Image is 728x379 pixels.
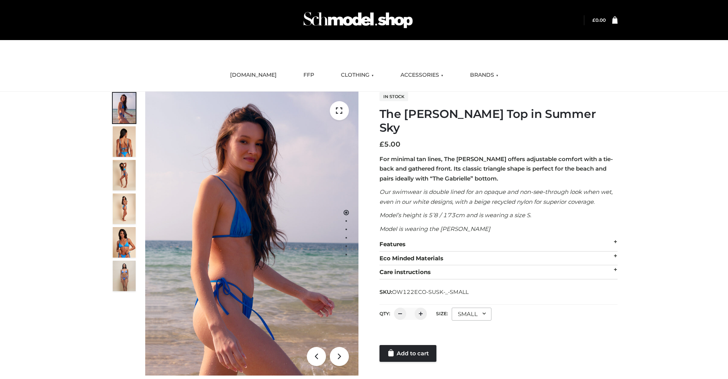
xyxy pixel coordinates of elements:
[395,67,449,84] a: ACCESSORIES
[379,287,469,297] span: SKU:
[392,289,469,295] span: OW122ECO-SUSK-_-SMALL
[436,311,448,316] label: Size:
[452,308,491,321] div: SMALL
[113,194,136,224] img: 3.Alex-top_CN-1-1-2.jpg
[379,252,618,266] div: Eco Minded Materials
[224,67,282,84] a: [DOMAIN_NAME]
[379,345,436,362] a: Add to cart
[379,311,390,316] label: QTY:
[379,140,400,148] bdi: 5.00
[113,261,136,291] img: SSVC.jpg
[113,126,136,157] img: 5.Alex-top_CN-1-1_1-1.jpg
[379,155,613,182] strong: For minimal tan lines, The [PERSON_NAME] offers adjustable comfort with a tie-back and gathered f...
[379,211,531,219] em: Model’s height is 5’8 / 173cm and is wearing a size S.
[301,5,415,35] img: Schmodel Admin 964
[379,265,618,279] div: Care instructions
[379,107,618,135] h1: The [PERSON_NAME] Top in Summer Sky
[464,67,504,84] a: BRANDS
[592,17,606,23] a: £0.00
[335,67,379,84] a: CLOTHING
[379,225,490,232] em: Model is wearing the [PERSON_NAME]
[592,17,595,23] span: £
[113,93,136,123] img: 1.Alex-top_SS-1_4464b1e7-c2c9-4e4b-a62c-58381cd673c0-1.jpg
[379,188,613,205] em: Our swimwear is double lined for an opaque and non-see-through look when wet, even in our white d...
[113,227,136,258] img: 2.Alex-top_CN-1-1-2.jpg
[592,17,606,23] bdi: 0.00
[145,92,358,376] img: 1.Alex-top_SS-1_4464b1e7-c2c9-4e4b-a62c-58381cd673c0 (1)
[298,67,320,84] a: FFP
[379,140,384,148] span: £
[379,237,618,252] div: Features
[113,160,136,190] img: 4.Alex-top_CN-1-1-2.jpg
[379,92,408,101] span: In stock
